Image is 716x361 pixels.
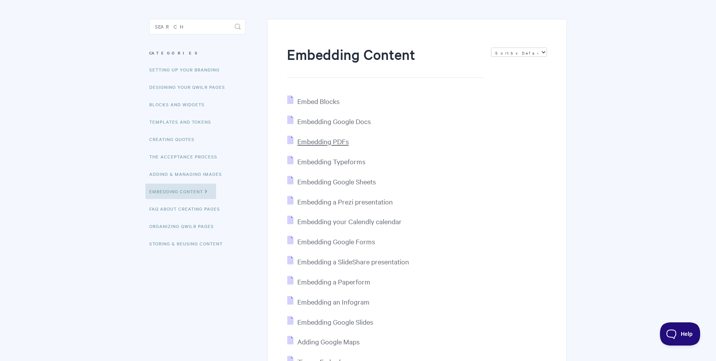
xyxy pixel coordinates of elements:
span: Embedding a Prezi presentation [297,197,393,206]
a: Creating Quotes [149,131,200,147]
a: Setting up your Branding [149,62,225,77]
select: Page reloads on selection [491,48,547,57]
span: Embedding Google Docs [297,117,371,126]
a: Adding & Managing Images [149,166,228,182]
a: Embedding a Prezi presentation [287,197,393,206]
span: Embedding Google Sheets [297,177,376,186]
a: FAQ About Creating Pages [149,201,226,216]
a: Storing & Reusing Content [149,236,228,251]
a: Embedding Content [145,184,216,199]
h1: Embedding Content [287,44,483,78]
a: Templates and Tokens [149,114,217,129]
a: Embedding your Calendly calendar [287,217,402,226]
a: Embedding Google Slides [287,317,373,326]
span: Adding Google Maps [297,337,360,346]
a: Embedding Typeforms [287,157,365,166]
a: Embedding Google Docs [287,117,371,126]
a: Embedding PDFs [287,137,349,146]
a: Embed Blocks [287,97,339,106]
h3: Categories [149,46,245,60]
input: Search [149,19,245,34]
a: Embedding an Infogram [287,297,370,306]
a: Adding Google Maps [287,337,360,346]
iframe: Toggle Customer Support [660,322,701,346]
span: Embedding a SlideShare presentation [297,257,409,266]
a: Designing Your Qwilr Pages [149,79,231,95]
span: Embedding Typeforms [297,157,365,166]
a: Embedding a Paperform [287,277,370,286]
span: Embedding your Calendly calendar [297,217,402,226]
a: Blocks and Widgets [149,97,210,112]
span: Embedding an Infogram [297,297,370,306]
a: Embedding Google Sheets [287,177,376,186]
span: Embedding PDFs [297,137,349,146]
a: Embedding a SlideShare presentation [287,257,409,266]
a: The Acceptance Process [149,149,223,164]
span: Embed Blocks [297,97,339,106]
span: Embedding Google Slides [297,317,373,326]
a: Organizing Qwilr Pages [149,218,220,234]
a: Embedding Google Forms [287,237,375,246]
span: Embedding Google Forms [297,237,375,246]
span: Embedding a Paperform [297,277,370,286]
